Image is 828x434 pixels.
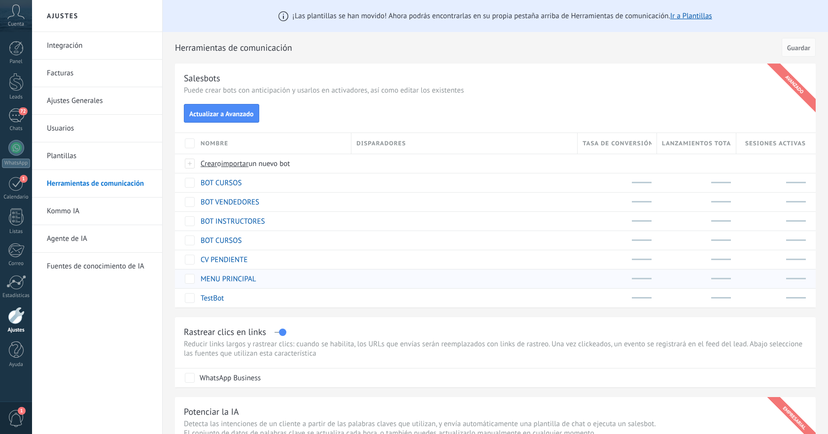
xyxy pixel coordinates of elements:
[32,198,162,225] li: Kommo IA
[20,175,28,183] span: 1
[2,94,31,100] div: Leads
[47,170,152,198] a: Herramientas de comunicación
[47,87,152,115] a: Ajustes Generales
[662,139,731,148] span: Lanzamientos totales
[657,250,731,269] div: 2
[583,139,652,148] span: Tasa de conversión
[578,193,652,211] div: 0%
[47,32,152,60] a: Integración
[201,294,224,303] a: TestBot
[736,289,806,307] div: 1
[736,193,806,211] div: 0
[201,274,256,284] a: MENU PRINCIPAL
[189,110,254,117] span: Actualizar a Avanzado
[47,253,152,280] a: Fuentes de conocimiento de IA
[32,87,162,115] li: Ajustes Generales
[2,229,31,235] div: Listas
[578,231,652,250] div: 0%
[184,406,239,417] div: Potenciar la IA
[175,38,778,58] h2: Herramientas de comunicación
[184,104,259,123] button: Actualizar a Avanzado
[2,327,31,334] div: Ajustes
[32,253,162,280] li: Fuentes de conocimiento de IA
[184,108,259,118] a: Actualizar a Avanzado
[200,373,261,383] div: WhatsApp Business
[184,86,807,95] p: Puede crear bots con anticipación y usarlos en activadores, así como editar los existentes
[657,289,731,307] div: 1
[578,250,652,269] div: 100%
[578,289,652,307] div: 0%
[201,139,228,148] span: Nombre
[578,212,652,231] div: 0%
[765,55,824,114] div: avanzado
[184,326,266,337] div: Rastrear clics en links
[221,159,249,168] span: importar
[47,60,152,87] a: Facturas
[657,193,731,211] div: 0
[201,198,259,207] a: BOT VENDEDORES
[736,212,806,231] div: 0
[2,261,31,267] div: Correo
[745,139,806,148] span: Sesiones activas
[201,255,247,265] a: CV PENDIENTE
[657,231,731,250] div: 0
[736,269,806,288] div: 31
[2,362,31,368] div: Ayuda
[32,170,162,198] li: Herramientas de comunicación
[32,115,162,142] li: Usuarios
[657,269,731,288] div: 117
[32,60,162,87] li: Facturas
[578,269,652,288] div: 71%
[2,59,31,65] div: Panel
[201,159,217,168] span: Crear
[32,142,162,170] li: Plantillas
[2,293,31,299] div: Estadísticas
[248,159,290,168] span: un nuevo bot
[782,38,816,57] button: Guardar
[292,11,712,21] span: ¡Las plantillas se han movido! Ahora podrás encontrarlas en su propia pestaña arriba de Herramien...
[8,21,24,28] span: Cuenta
[736,231,806,250] div: 0
[201,236,242,245] a: BOT CURSOS
[47,198,152,225] a: Kommo IA
[47,225,152,253] a: Agente de IA
[2,126,31,132] div: Chats
[578,173,652,192] div: 0%
[736,173,806,192] div: 0
[47,142,152,170] a: Plantillas
[184,72,220,84] div: Salesbots
[47,115,152,142] a: Usuarios
[787,44,810,51] span: Guardar
[2,159,30,168] div: WhatsApp
[356,139,406,148] span: Disparadores
[670,11,712,21] a: Ir a Plantillas
[19,107,27,115] span: 72
[657,212,731,231] div: 0
[32,225,162,253] li: Agente de IA
[2,194,31,200] div: Calendario
[18,407,26,415] span: 1
[201,217,265,226] a: BOT INSTRUCTORES
[217,159,221,168] span: o
[184,339,807,358] p: Reducir links largos y rastrear clics: cuando se habilita, los URLs que envías serán reemplazados...
[201,178,242,188] a: BOT CURSOS
[736,250,806,269] div: 0
[32,32,162,60] li: Integración
[657,173,731,192] div: 0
